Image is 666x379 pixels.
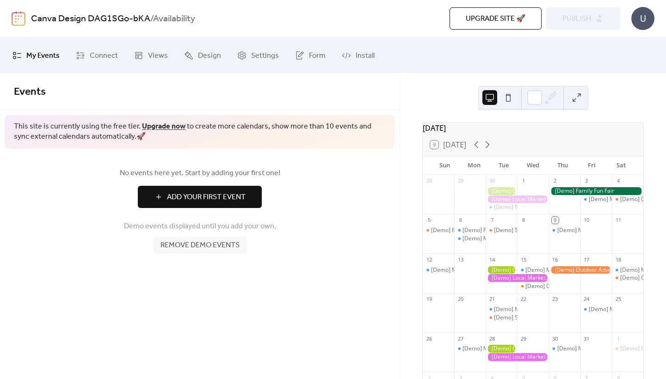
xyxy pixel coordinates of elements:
div: [Demo] Morning Yoga Bliss [589,196,659,203]
div: 22 [520,296,527,303]
span: Upgrade site 🚀 [466,13,525,24]
div: [Demo] Fitness Bootcamp [454,226,486,234]
a: Views [127,41,175,69]
button: Remove demo events [154,237,247,253]
div: Sun [430,156,460,175]
div: [Demo] Morning Yoga Bliss [549,226,580,234]
div: [Demo] Morning Yoga Bliss [557,226,628,234]
button: Upgrade site 🚀 [450,7,542,30]
div: 15 [520,256,527,263]
div: 28 [488,335,495,342]
div: [Demo] Morning Yoga Bliss [517,266,549,274]
a: Settings [230,41,286,69]
span: Connect [90,49,118,63]
div: Sat [606,156,636,175]
div: [Demo] Gardening Workshop [486,345,517,353]
div: 31 [583,335,590,342]
b: Availability [153,10,195,28]
div: 5 [425,217,432,224]
div: [Demo] Local Market [486,196,549,203]
div: [Demo] Gardening Workshop [486,266,517,274]
div: [Demo] Morning Yoga Bliss [612,266,643,274]
span: Install [356,49,375,63]
div: Tue [489,156,518,175]
div: 4 [615,177,622,184]
div: [Demo] Seniors' Social Tea [494,314,563,322]
div: [Demo] Morning Yoga Bliss [462,235,533,243]
div: 23 [552,296,559,303]
span: Add Your First Event [167,192,246,203]
div: [Demo] Seniors' Social Tea [486,314,517,322]
a: Upgrade now [142,119,185,134]
div: Mon [460,156,489,175]
div: 30 [552,335,559,342]
div: [Demo] Culinary Cooking Class [525,282,605,290]
div: [Demo] Outdoor Adventure Day [549,266,612,274]
a: Form [288,41,333,69]
div: [Demo] Morning Yoga Bliss [454,235,486,243]
div: 13 [457,256,464,263]
div: [Demo] Morning Yoga Bliss [486,306,517,313]
a: Design [177,41,228,69]
div: [Demo] Morning Yoga Bliss [525,266,596,274]
div: [Demo] Morning Yoga Bliss [423,266,454,274]
div: 17 [583,256,590,263]
span: Settings [251,49,279,63]
span: This site is currently using the free tier. to create more calendars, show more than 10 events an... [14,122,386,142]
span: Form [309,49,326,63]
div: 1 [615,335,622,342]
div: 25 [615,296,622,303]
div: [Demo] Open Mic Night [612,196,643,203]
div: [Demo] Fitness Bootcamp [462,226,529,234]
div: [Demo] Morning Yoga Bliss [431,266,501,274]
div: [Demo] Gardening Workshop [486,187,517,195]
div: 6 [457,217,464,224]
div: 29 [520,335,527,342]
a: Add Your First Event [14,186,386,208]
div: 3 [583,177,590,184]
div: 11 [615,217,622,224]
div: 16 [552,256,559,263]
div: [Demo] Morning Yoga Bliss [557,345,628,353]
div: [Demo] Open Mic Night [612,274,643,282]
div: 29 [457,177,464,184]
div: 14 [488,256,495,263]
div: [Demo] Morning Yoga Bliss [454,345,486,353]
button: Add Your First Event [138,186,262,208]
div: [DATE] [423,122,643,134]
div: [Demo] Morning Yoga Bliss [589,306,659,313]
div: [Demo] Seniors' Social Tea [486,226,517,234]
div: 28 [425,177,432,184]
div: U [631,7,654,30]
div: 24 [583,296,590,303]
div: 9 [552,217,559,224]
div: [Demo] Book Club Gathering [431,226,505,234]
img: logo [12,11,25,26]
div: [Demo] Family Fun Fair [549,187,643,195]
div: 21 [488,296,495,303]
div: 12 [425,256,432,263]
div: 27 [457,335,464,342]
div: 1 [520,177,527,184]
div: 18 [615,256,622,263]
a: My Events [6,41,67,69]
div: 7 [488,217,495,224]
div: 8 [520,217,527,224]
span: Demo events displayed until you add your own. [124,221,276,232]
div: [Demo] Local Market [486,353,549,361]
span: Views [148,49,168,63]
a: Canva Design DAG1SGo-bKA [31,10,150,28]
div: 19 [425,296,432,303]
span: Events [14,82,46,102]
div: Wed [518,156,548,175]
div: [Demo] Morning Yoga Bliss [494,203,564,211]
span: My Events [26,49,60,63]
div: [Demo] Local Market [486,274,549,282]
div: [Demo] Morning Yoga Bliss [486,203,517,211]
a: Install [335,41,382,69]
div: 20 [457,296,464,303]
div: [Demo] Morning Yoga Bliss [494,306,564,313]
b: / [150,10,153,28]
div: [Demo] Culinary Cooking Class [517,282,549,290]
div: [Demo] Morning Yoga Bliss [549,345,580,353]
